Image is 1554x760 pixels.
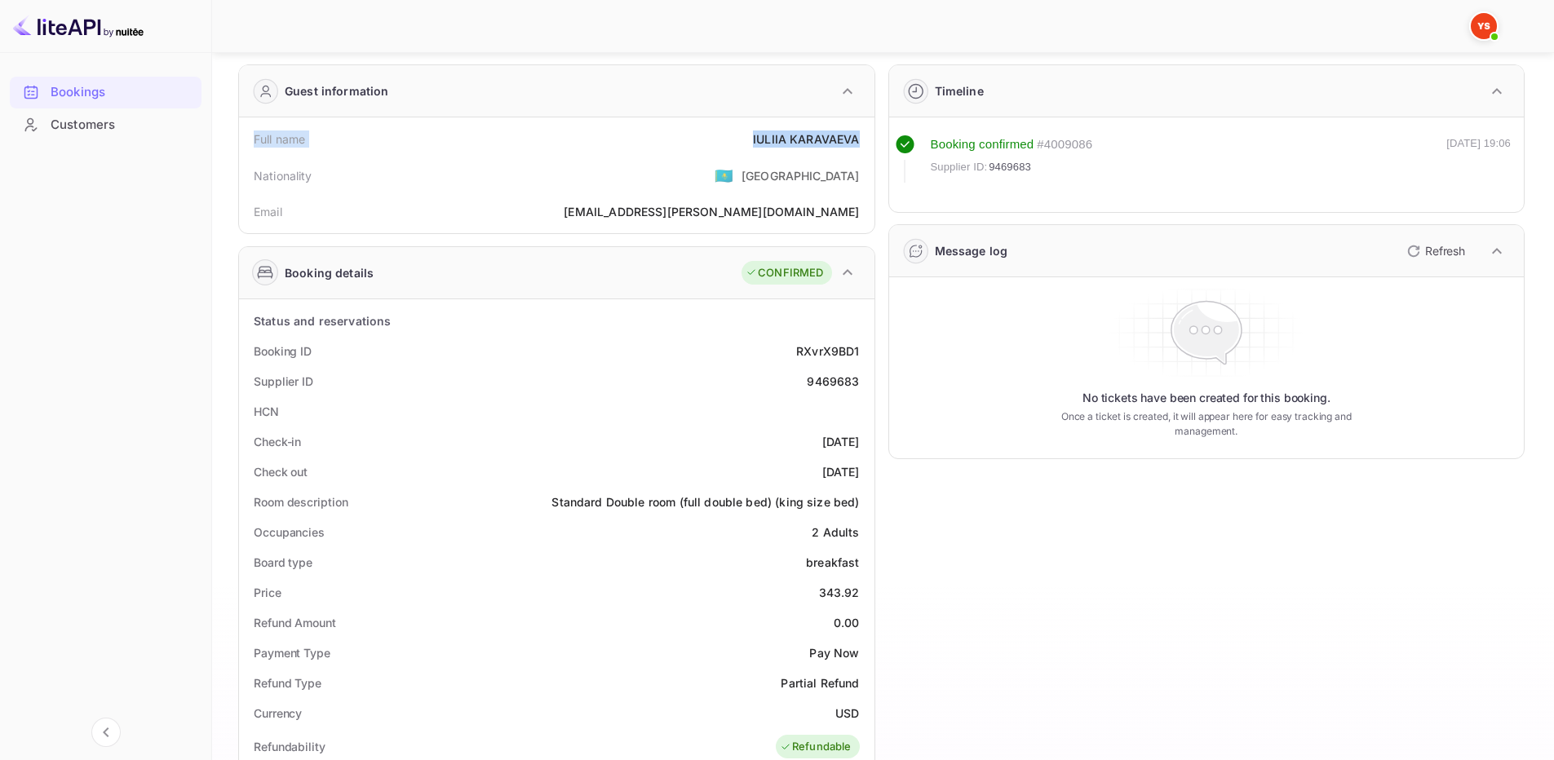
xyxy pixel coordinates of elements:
span: United States [715,161,733,190]
div: Email [254,203,282,220]
div: # 4009086 [1037,135,1092,154]
div: 2 Adults [812,524,859,541]
div: Customers [51,116,193,135]
p: Once a ticket is created, it will appear here for easy tracking and management. [1035,409,1377,439]
a: Customers [10,109,201,139]
div: Room description [254,493,348,510]
span: 9469683 [989,159,1031,175]
p: No tickets have been created for this booking. [1082,390,1330,406]
div: Nationality [254,167,312,184]
div: Check-in [254,433,301,450]
div: Booking ID [254,342,312,360]
div: [DATE] [822,433,860,450]
div: CONFIRMED [746,265,823,281]
div: [DATE] [822,463,860,480]
div: HCN [254,403,279,420]
div: [DATE] 19:06 [1446,135,1511,183]
div: Price [254,584,281,601]
span: Supplier ID: [931,159,988,175]
div: Occupancies [254,524,325,541]
div: Timeline [935,82,984,99]
img: Yandex Support [1471,13,1497,39]
div: [GEOGRAPHIC_DATA] [742,167,860,184]
div: Guest information [285,82,389,99]
div: [EMAIL_ADDRESS][PERSON_NAME][DOMAIN_NAME] [564,203,859,220]
div: Pay Now [809,644,859,661]
div: Standard Double room (full double bed) (king size bed) [551,493,859,510]
div: IULIIA KARAVAEVA [753,130,859,148]
div: 9469683 [807,373,859,390]
div: USD [835,705,859,722]
div: Status and reservations [254,312,391,329]
div: Refundability [254,738,325,755]
div: Full name [254,130,305,148]
div: Bookings [10,77,201,108]
div: Board type [254,554,312,571]
div: Booking confirmed [931,135,1034,154]
div: Supplier ID [254,373,313,390]
p: Refresh [1425,242,1465,259]
div: Bookings [51,83,193,102]
div: 343.92 [819,584,860,601]
div: RXvrX9BD1 [796,342,859,360]
img: LiteAPI logo [13,13,144,39]
div: Payment Type [254,644,330,661]
button: Refresh [1397,238,1472,264]
div: Customers [10,109,201,141]
div: Check out [254,463,308,480]
div: Currency [254,705,302,722]
div: Refundable [780,739,852,755]
button: Collapse navigation [91,718,121,747]
div: Refund Amount [254,614,336,631]
div: Booking details [285,264,374,281]
div: Message log [935,242,1008,259]
div: breakfast [806,554,859,571]
div: 0.00 [834,614,860,631]
div: Refund Type [254,674,321,692]
a: Bookings [10,77,201,107]
div: Partial Refund [781,674,859,692]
